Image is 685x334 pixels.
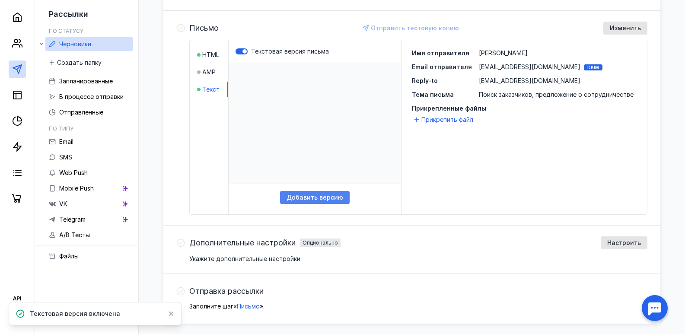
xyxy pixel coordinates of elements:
span: VK [59,200,67,207]
div: DKIM [584,64,602,70]
a: Email [45,135,133,149]
span: Добавить версию [287,194,343,201]
span: SMS [59,153,72,161]
span: Письмо [237,302,260,310]
a: Файлы [45,249,133,263]
span: Email [59,138,73,145]
a: VK [45,197,133,211]
a: Отправленные [45,105,133,119]
h5: По типу [49,125,73,132]
span: Создать папку [57,59,102,67]
button: Изменить [603,22,647,35]
span: Telegram [59,216,86,223]
p: Заполните шаг « » . [189,302,647,311]
span: Запланированные [59,77,113,85]
h4: Отправка рассылки [189,287,264,296]
h4: Письмо [189,24,219,32]
a: Mobile Push [45,181,133,195]
a: Telegram [45,213,133,226]
span: [PERSON_NAME] [479,49,528,57]
span: Reply-to [412,77,438,84]
a: В процессе отправки [45,90,133,104]
span: Изменить [610,25,641,32]
span: AMP [202,68,216,76]
h4: Дополнительные настройкиОпционально [189,239,341,247]
span: [EMAIL_ADDRESS][DOMAIN_NAME] [479,63,580,71]
span: Email отправителя [412,63,472,70]
button: Создать папку [45,56,106,69]
span: HTML [202,51,219,59]
span: Mobile Push [59,184,94,192]
span: Текст [202,85,220,94]
span: Файлы [59,252,79,260]
span: Текстовая версия включена [30,309,120,318]
span: Рассылки [49,10,88,19]
span: В процессе отправки [59,93,124,100]
span: A/B Тесты [59,231,90,239]
span: Черновики [59,40,91,48]
a: SMS [45,150,133,164]
a: Черновики [45,37,133,51]
a: Web Push [45,166,133,180]
span: Поиск заказчиков, предложение о сотрудничестве [479,91,634,98]
a: Запланированные [45,74,133,88]
span: Прикрепить файл [421,115,473,124]
span: Тема письма [412,91,454,98]
p: ​ [229,63,401,184]
span: Дополнительные настройки [189,239,296,247]
span: Имя отправителя [412,49,469,57]
button: Добавить версию [280,191,350,204]
span: Настроить [607,239,641,247]
span: Отправленные [59,108,103,116]
span: Укажите дополнительные настройки [189,255,300,262]
button: Письмо [237,302,260,311]
div: Опционально [303,240,338,245]
span: [EMAIL_ADDRESS][DOMAIN_NAME] [479,77,580,84]
span: Прикрепленные файлы [412,104,637,113]
span: Web Push [59,169,88,176]
span: Текстовая версия письма [251,48,329,55]
button: Прикрепить файл [412,115,477,125]
h5: По статусу [49,28,83,34]
a: A/B Тесты [45,228,133,242]
button: Настроить [601,236,647,249]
